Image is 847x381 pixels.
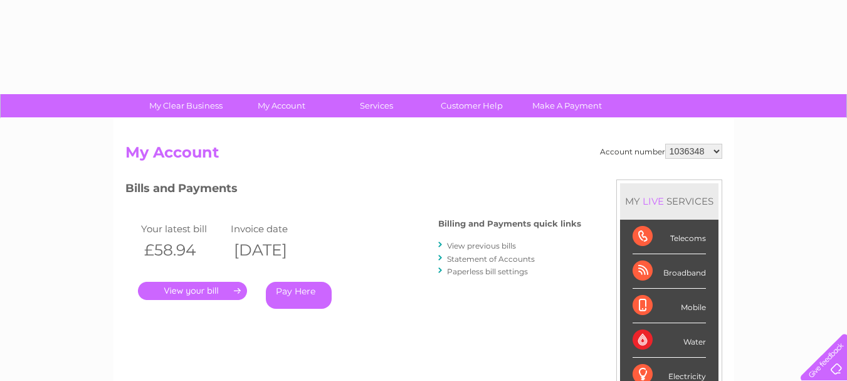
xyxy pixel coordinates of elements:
h3: Bills and Payments [125,180,581,201]
div: Account number [600,144,722,159]
div: Telecoms [633,220,706,254]
a: Make A Payment [515,94,619,117]
a: Services [325,94,428,117]
a: Customer Help [420,94,523,117]
a: Pay Here [266,282,332,309]
th: £58.94 [138,237,228,263]
div: MY SERVICES [620,183,718,219]
h4: Billing and Payments quick links [438,219,581,228]
h2: My Account [125,144,722,168]
a: Paperless bill settings [447,267,528,276]
div: LIVE [640,195,666,207]
a: View previous bills [447,241,516,250]
div: Broadband [633,254,706,289]
td: Your latest bill [138,220,228,237]
div: Mobile [633,289,706,323]
div: Water [633,323,706,358]
a: My Clear Business [134,94,238,117]
th: [DATE] [228,237,318,263]
a: . [138,282,247,300]
a: My Account [229,94,333,117]
a: Statement of Accounts [447,254,535,264]
td: Invoice date [228,220,318,237]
